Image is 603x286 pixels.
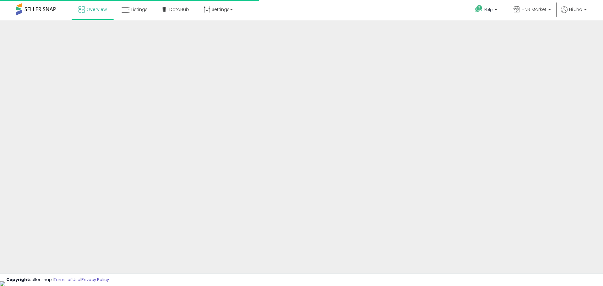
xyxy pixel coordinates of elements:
[484,7,493,12] span: Help
[131,6,148,13] span: Listings
[81,277,109,283] a: Privacy Policy
[6,277,29,283] strong: Copyright
[475,5,483,13] i: Get Help
[569,6,582,13] span: Hi Jho
[561,6,587,19] a: Hi Jho
[169,6,189,13] span: DataHub
[6,277,109,283] div: seller snap | |
[86,6,107,13] span: Overview
[522,6,546,13] span: HNB Market
[54,277,80,283] a: Terms of Use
